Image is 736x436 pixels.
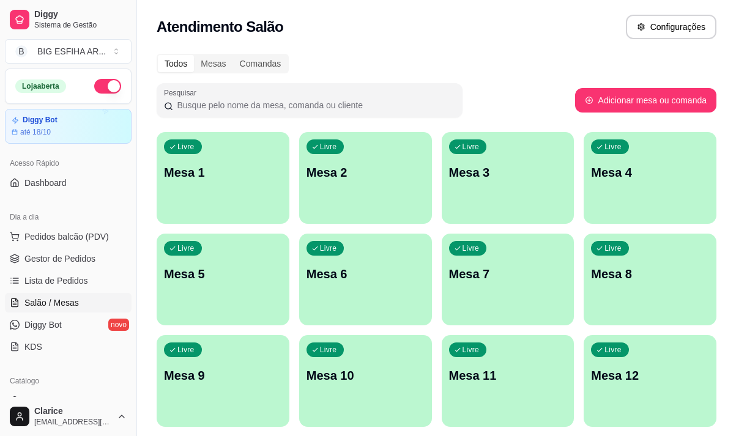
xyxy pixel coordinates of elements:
[164,164,282,181] p: Mesa 1
[177,243,195,253] p: Livre
[34,406,112,417] span: Clarice
[24,231,109,243] span: Pedidos balcão (PDV)
[584,335,716,427] button: LivreMesa 12
[173,99,455,111] input: Pesquisar
[463,243,480,253] p: Livre
[24,319,62,331] span: Diggy Bot
[307,367,425,384] p: Mesa 10
[157,234,289,325] button: LivreMesa 5
[164,87,201,98] label: Pesquisar
[177,345,195,355] p: Livre
[177,142,195,152] p: Livre
[5,109,132,144] a: Diggy Botaté 18/10
[5,293,132,312] a: Salão / Mesas
[5,227,132,246] button: Pedidos balcão (PDV)
[24,275,88,287] span: Lista de Pedidos
[463,345,480,355] p: Livre
[299,335,432,427] button: LivreMesa 10
[442,234,574,325] button: LivreMesa 7
[584,132,716,224] button: LivreMesa 4
[307,164,425,181] p: Mesa 2
[626,15,716,39] button: Configurações
[307,265,425,283] p: Mesa 6
[34,9,127,20] span: Diggy
[449,367,567,384] p: Mesa 11
[5,371,132,391] div: Catálogo
[24,297,79,309] span: Salão / Mesas
[158,55,194,72] div: Todos
[37,45,106,57] div: BIG ESFIHA AR ...
[157,17,283,37] h2: Atendimento Salão
[5,173,132,193] a: Dashboard
[584,234,716,325] button: LivreMesa 8
[233,55,288,72] div: Comandas
[5,153,132,173] div: Acesso Rápido
[164,367,282,384] p: Mesa 9
[15,79,66,93] div: Loja aberta
[442,335,574,427] button: LivreMesa 11
[604,345,622,355] p: Livre
[5,39,132,64] button: Select a team
[5,402,132,431] button: Clarice[EMAIL_ADDRESS][DOMAIN_NAME]
[194,55,232,72] div: Mesas
[591,265,709,283] p: Mesa 8
[299,234,432,325] button: LivreMesa 6
[164,265,282,283] p: Mesa 5
[34,417,112,427] span: [EMAIL_ADDRESS][DOMAIN_NAME]
[442,132,574,224] button: LivreMesa 3
[5,5,132,34] a: DiggySistema de Gestão
[5,337,132,357] a: KDS
[5,271,132,290] a: Lista de Pedidos
[157,132,289,224] button: LivreMesa 1
[591,367,709,384] p: Mesa 12
[24,341,42,353] span: KDS
[320,142,337,152] p: Livre
[320,345,337,355] p: Livre
[24,177,67,189] span: Dashboard
[575,88,716,113] button: Adicionar mesa ou comanda
[5,207,132,227] div: Dia a dia
[20,127,51,137] article: até 18/10
[463,142,480,152] p: Livre
[591,164,709,181] p: Mesa 4
[24,394,59,407] span: Produtos
[449,164,567,181] p: Mesa 3
[5,315,132,334] a: Diggy Botnovo
[94,79,121,94] button: Alterar Status
[157,335,289,427] button: LivreMesa 9
[34,20,127,30] span: Sistema de Gestão
[5,391,132,410] a: Produtos
[24,253,95,265] span: Gestor de Pedidos
[604,142,622,152] p: Livre
[23,116,58,125] article: Diggy Bot
[320,243,337,253] p: Livre
[5,249,132,268] a: Gestor de Pedidos
[15,45,28,57] span: B
[299,132,432,224] button: LivreMesa 2
[449,265,567,283] p: Mesa 7
[604,243,622,253] p: Livre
